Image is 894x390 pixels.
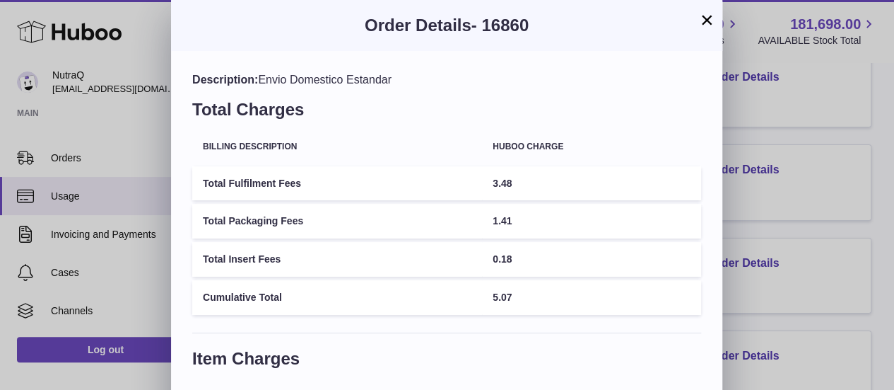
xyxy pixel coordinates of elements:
th: Billing Description [192,132,482,162]
h3: Order Details [192,14,701,37]
h3: Item Charges [192,348,701,377]
td: Total Fulfilment Fees [192,166,482,201]
span: 1.41 [493,215,512,226]
td: Cumulative Total [192,280,482,315]
button: × [698,11,715,28]
span: 5.07 [493,292,512,303]
span: - 16860 [471,16,529,35]
th: Huboo charge [482,132,701,162]
span: 0.18 [493,253,512,265]
td: Total Insert Fees [192,242,482,277]
div: Envio Domestico Estandar [192,72,701,88]
span: Description: [192,74,258,86]
span: 3.48 [493,178,512,189]
h3: Total Charges [192,98,701,128]
td: Total Packaging Fees [192,204,482,239]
